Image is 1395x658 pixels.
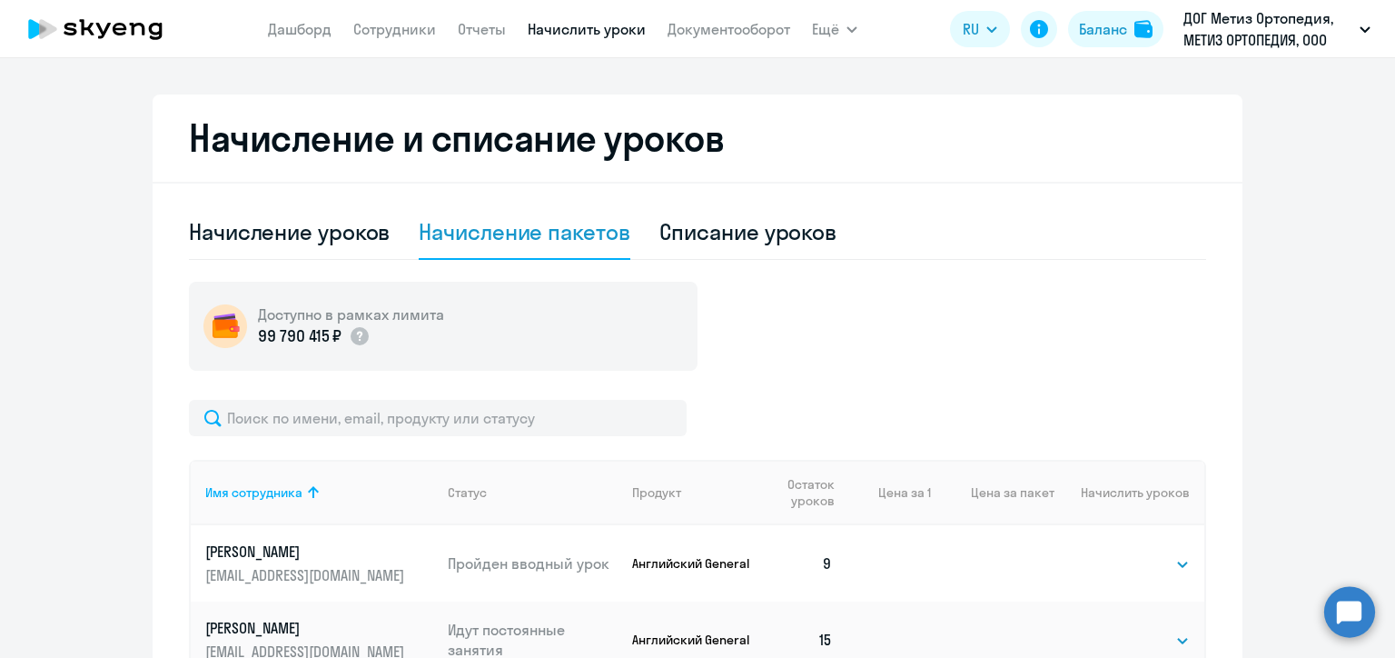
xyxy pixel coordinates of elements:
td: 9 [755,525,847,602]
h2: Начисление и списание уроков [189,116,1206,160]
div: Начисление уроков [189,217,390,246]
p: Пройден вводный урок [448,553,618,573]
a: Сотрудники [353,20,436,38]
input: Поиск по имени, email, продукту или статусу [189,400,687,436]
p: [PERSON_NAME] [205,618,409,638]
span: RU [963,18,979,40]
a: Документооборот [668,20,790,38]
div: Баланс [1079,18,1127,40]
a: [PERSON_NAME][EMAIL_ADDRESS][DOMAIN_NAME] [205,542,433,585]
p: ДОГ Метиз Ортопедия, МЕТИЗ ОРТОПЕДИЯ, ООО [1183,7,1352,51]
button: ДОГ Метиз Ортопедия, МЕТИЗ ОРТОПЕДИЯ, ООО [1174,7,1380,51]
p: [EMAIL_ADDRESS][DOMAIN_NAME] [205,565,409,585]
button: Ещё [812,11,857,47]
h5: Доступно в рамках лимита [258,304,444,324]
span: Ещё [812,18,839,40]
div: Статус [448,484,487,501]
img: balance [1134,20,1153,38]
button: RU [950,11,1010,47]
button: Балансbalance [1068,11,1163,47]
div: Списание уроков [659,217,837,246]
p: [PERSON_NAME] [205,542,409,562]
a: Дашборд [268,20,331,38]
th: Начислить уроков [1054,460,1204,525]
p: Английский General [632,555,755,572]
th: Цена за пакет [931,460,1054,525]
img: wallet-circle.png [203,304,247,348]
div: Продукт [632,484,681,501]
div: Остаток уроков [769,476,847,509]
div: Имя сотрудника [205,484,302,501]
a: Отчеты [458,20,506,38]
th: Цена за 1 [847,460,931,525]
div: Имя сотрудника [205,484,433,501]
span: Остаток уроков [769,476,834,509]
a: Начислить уроки [528,20,646,38]
p: Английский General [632,632,755,648]
div: Статус [448,484,618,501]
div: Начисление пакетов [419,217,629,246]
div: Продукт [632,484,755,501]
p: 99 790 415 ₽ [258,324,341,348]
